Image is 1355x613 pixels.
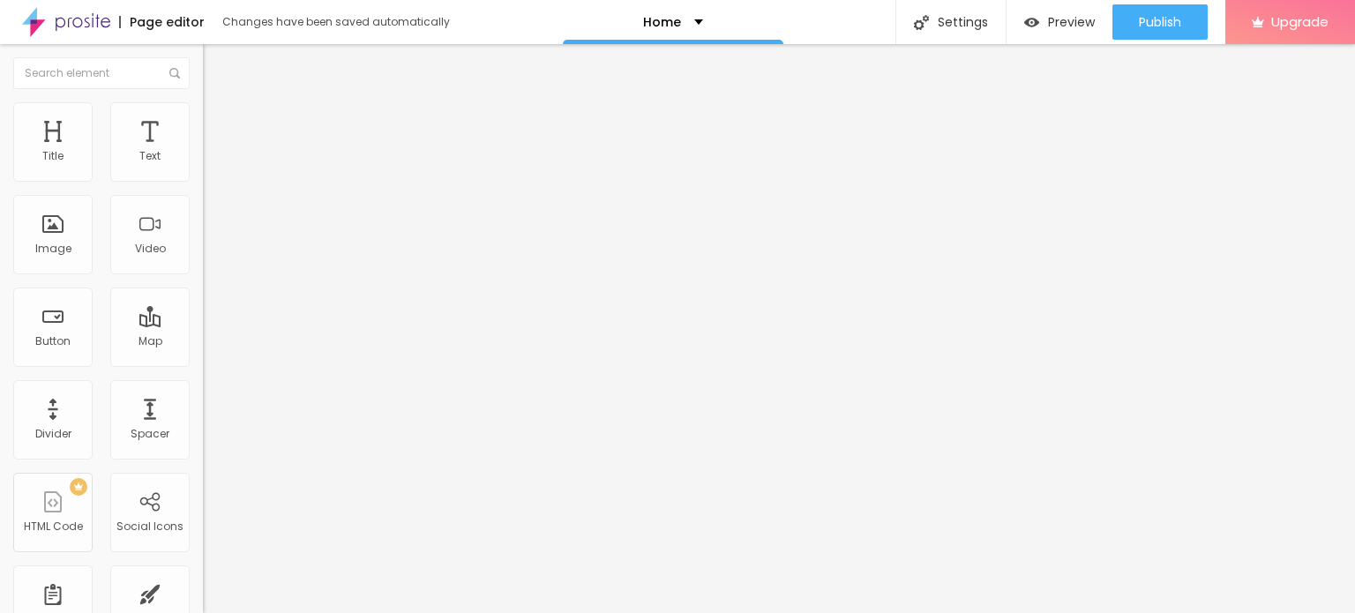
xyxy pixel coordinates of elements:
span: Publish [1139,15,1181,29]
div: Social Icons [116,520,183,533]
span: Preview [1048,15,1095,29]
div: Title [42,150,64,162]
iframe: Editor [203,44,1355,613]
div: Spacer [131,428,169,440]
img: view-1.svg [1024,15,1039,30]
div: Changes have been saved automatically [222,17,450,27]
input: Search element [13,57,190,89]
button: Publish [1112,4,1208,40]
div: Page editor [119,16,205,28]
div: HTML Code [24,520,83,533]
div: Video [135,243,166,255]
img: Icone [169,68,180,78]
img: Icone [914,15,929,30]
div: Divider [35,428,71,440]
p: Home [643,16,681,28]
div: Image [35,243,71,255]
div: Map [138,335,162,348]
button: Preview [1007,4,1112,40]
div: Text [139,150,161,162]
div: Button [35,335,71,348]
span: Upgrade [1271,14,1329,29]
